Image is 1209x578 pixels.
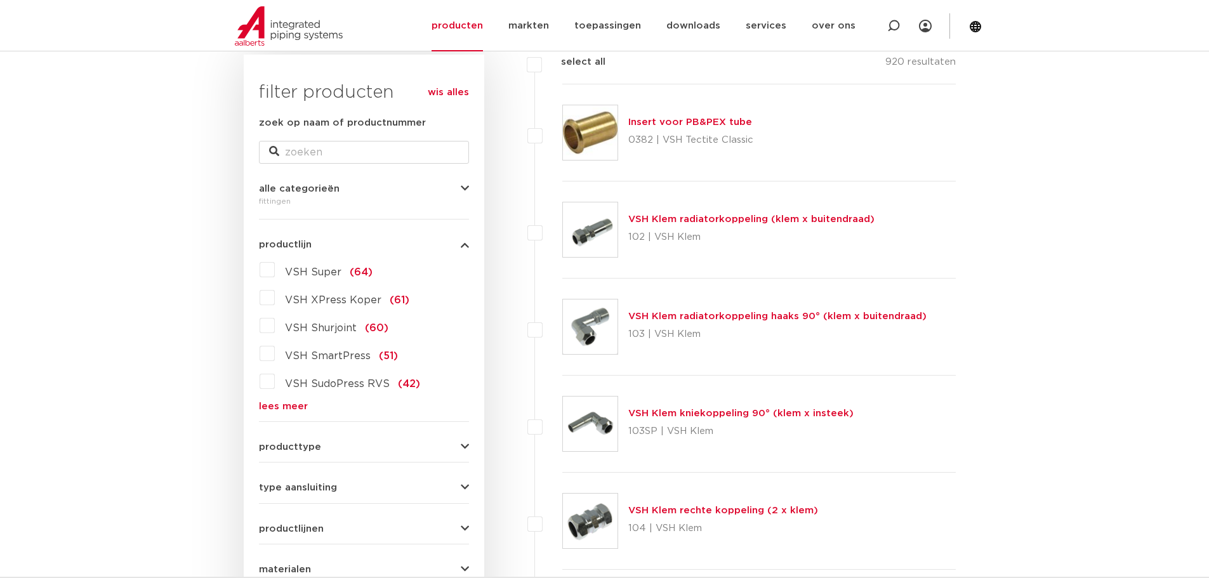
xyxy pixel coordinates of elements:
[259,483,469,492] button: type aansluiting
[259,115,426,131] label: zoek op naam of productnummer
[398,379,420,389] span: (42)
[259,565,311,574] span: materialen
[628,518,818,539] p: 104 | VSH Klem
[259,240,312,249] span: productlijn
[285,267,341,277] span: VSH Super
[628,506,818,515] a: VSH Klem rechte koppeling (2 x klem)
[628,409,854,418] a: VSH Klem kniekoppeling 90° (klem x insteek)
[390,295,409,305] span: (61)
[563,397,618,451] img: Thumbnail for VSH Klem kniekoppeling 90° (klem x insteek)
[428,85,469,100] a: wis alles
[628,324,927,345] p: 103 | VSH Klem
[628,227,875,247] p: 102 | VSH Klem
[563,105,618,160] img: Thumbnail for Insert voor PB&PEX tube
[259,524,324,534] span: productlijnen
[259,141,469,164] input: zoeken
[628,421,854,442] p: 103SP | VSH Klem
[285,323,357,333] span: VSH Shurjoint
[563,299,618,354] img: Thumbnail for VSH Klem radiatorkoppeling haaks 90° (klem x buitendraad)
[259,442,321,452] span: producttype
[259,524,469,534] button: productlijnen
[259,565,469,574] button: materialen
[628,214,875,224] a: VSH Klem radiatorkoppeling (klem x buitendraad)
[350,267,373,277] span: (64)
[259,442,469,452] button: producttype
[259,184,469,194] button: alle categorieën
[628,130,753,150] p: 0382 | VSH Tectite Classic
[885,55,956,74] p: 920 resultaten
[259,184,340,194] span: alle categorieën
[379,351,398,361] span: (51)
[563,494,618,548] img: Thumbnail for VSH Klem rechte koppeling (2 x klem)
[285,351,371,361] span: VSH SmartPress
[285,295,381,305] span: VSH XPress Koper
[285,379,390,389] span: VSH SudoPress RVS
[365,323,388,333] span: (60)
[259,80,469,105] h3: filter producten
[259,483,337,492] span: type aansluiting
[628,117,752,127] a: Insert voor PB&PEX tube
[563,202,618,257] img: Thumbnail for VSH Klem radiatorkoppeling (klem x buitendraad)
[259,240,469,249] button: productlijn
[259,194,469,209] div: fittingen
[259,402,469,411] a: lees meer
[628,312,927,321] a: VSH Klem radiatorkoppeling haaks 90° (klem x buitendraad)
[542,55,605,70] label: select all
